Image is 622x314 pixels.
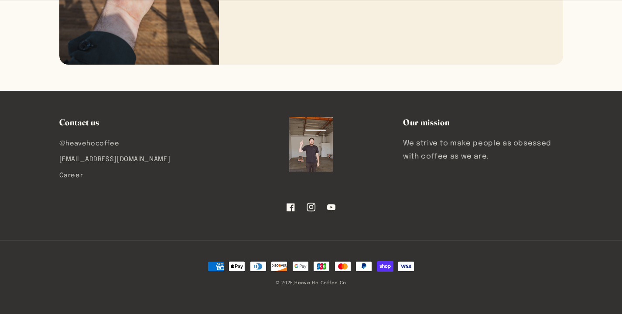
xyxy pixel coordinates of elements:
[403,137,563,163] p: We strive to make people as obsessed with coffee as we are.
[294,281,346,285] a: Heave Ho Coffee Co
[59,168,83,183] a: Career
[59,152,171,167] a: [EMAIL_ADDRESS][DOMAIN_NAME]
[59,138,120,152] a: @heavehocoffee
[403,117,563,128] h2: Our mission
[276,281,346,285] small: © 2025,
[59,117,219,128] h2: Contact us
